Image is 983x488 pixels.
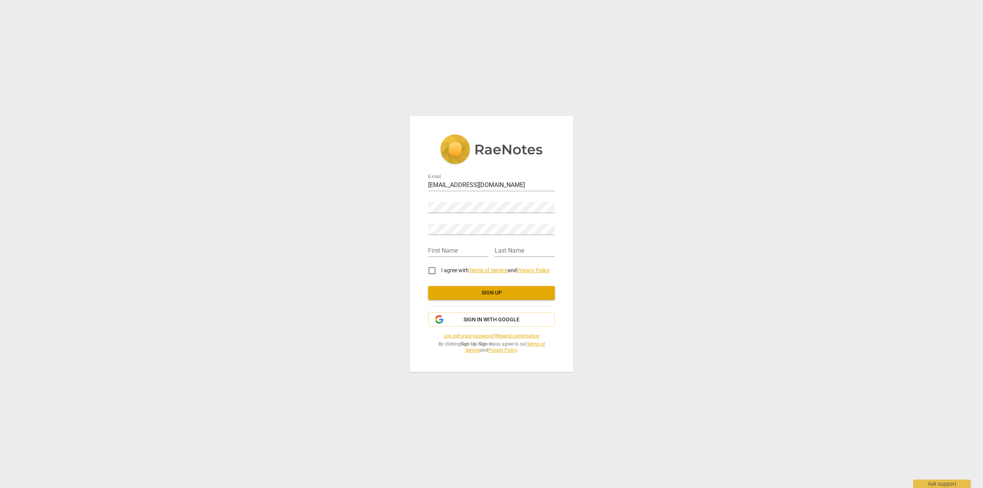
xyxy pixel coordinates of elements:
[444,333,457,339] a: Log in
[478,341,493,347] b: Sign In
[441,267,550,273] span: I agree with and
[428,341,555,354] span: By clicking / you agree to our and .
[428,174,441,179] label: E-mail
[458,333,495,339] a: Forgot password?
[465,341,545,353] a: Terms of Service
[428,313,555,327] button: Sign in with Google
[517,267,550,273] a: Privacy Policy
[488,347,517,353] a: Privacy Policy
[913,480,971,488] div: Ask support
[428,286,555,300] button: Sign up
[428,333,555,339] span: | |
[469,267,508,273] a: Terms of Service
[496,333,539,339] a: Resend confirmation
[434,289,549,297] span: Sign up
[463,316,520,324] span: Sign in with Google
[460,341,477,347] b: Sign Up
[440,134,543,166] img: 5ac2273c67554f335776073100b6d88f.svg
